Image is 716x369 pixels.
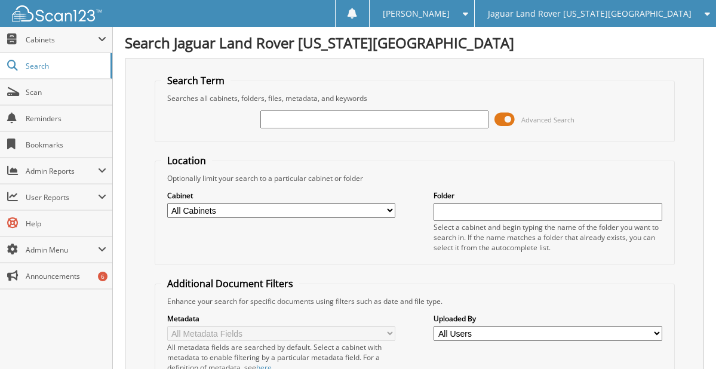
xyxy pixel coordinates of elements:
span: Admin Menu [26,245,98,255]
span: Advanced Search [521,115,574,124]
label: Uploaded By [434,313,662,324]
legend: Location [161,154,212,167]
span: [PERSON_NAME] [383,10,450,17]
span: User Reports [26,192,98,202]
span: Help [26,219,106,229]
div: Searches all cabinets, folders, files, metadata, and keywords [161,93,668,103]
legend: Additional Document Filters [161,277,299,290]
span: Bookmarks [26,140,106,150]
div: Select a cabinet and begin typing the name of the folder you want to search in. If the name match... [434,222,662,253]
legend: Search Term [161,74,231,87]
span: Jaguar Land Rover [US_STATE][GEOGRAPHIC_DATA] [488,10,692,17]
span: Scan [26,87,106,97]
img: scan123-logo-white.svg [12,5,102,21]
span: Cabinets [26,35,98,45]
label: Cabinet [167,190,395,201]
div: Optionally limit your search to a particular cabinet or folder [161,173,668,183]
h1: Search Jaguar Land Rover [US_STATE][GEOGRAPHIC_DATA] [125,33,704,53]
div: 6 [98,272,107,281]
span: Announcements [26,271,106,281]
label: Folder [434,190,662,201]
span: Admin Reports [26,166,98,176]
div: Enhance your search for specific documents using filters such as date and file type. [161,296,668,306]
span: Reminders [26,113,106,124]
span: Search [26,61,105,71]
label: Metadata [167,313,395,324]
